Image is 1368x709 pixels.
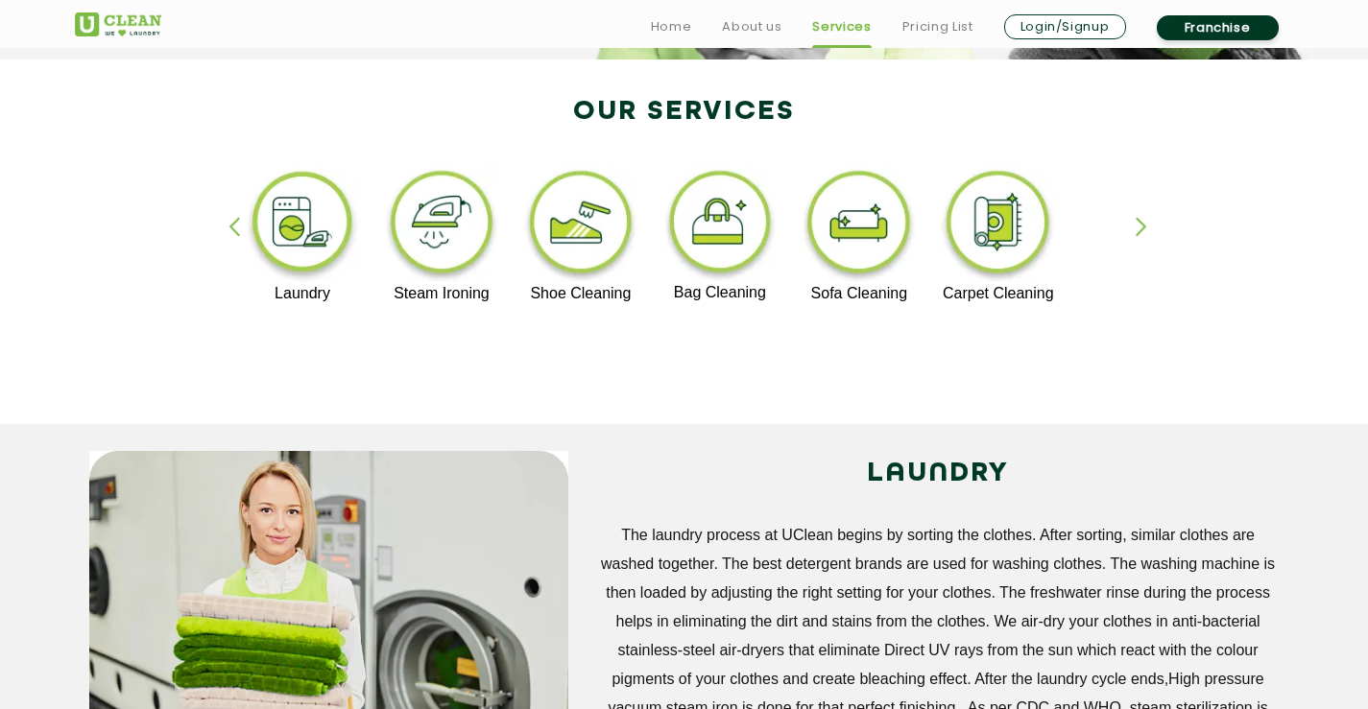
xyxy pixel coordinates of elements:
[939,166,1057,285] img: carpet_cleaning_11zon.webp
[902,15,973,38] a: Pricing List
[722,15,781,38] a: About us
[1157,15,1279,40] a: Franchise
[244,285,362,302] p: Laundry
[75,12,161,36] img: UClean Laundry and Dry Cleaning
[522,166,640,285] img: shoe_cleaning_11zon.webp
[244,166,362,285] img: laundry_cleaning_11zon.webp
[597,451,1280,497] h2: LAUNDRY
[651,15,692,38] a: Home
[800,166,918,285] img: sofa_cleaning_11zon.webp
[939,285,1057,302] p: Carpet Cleaning
[522,285,640,302] p: Shoe Cleaning
[661,166,780,284] img: bag_cleaning_11zon.webp
[1004,14,1126,39] a: Login/Signup
[383,166,501,285] img: steam_ironing_11zon.webp
[383,285,501,302] p: Steam Ironing
[661,284,780,301] p: Bag Cleaning
[800,285,918,302] p: Sofa Cleaning
[812,15,871,38] a: Services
